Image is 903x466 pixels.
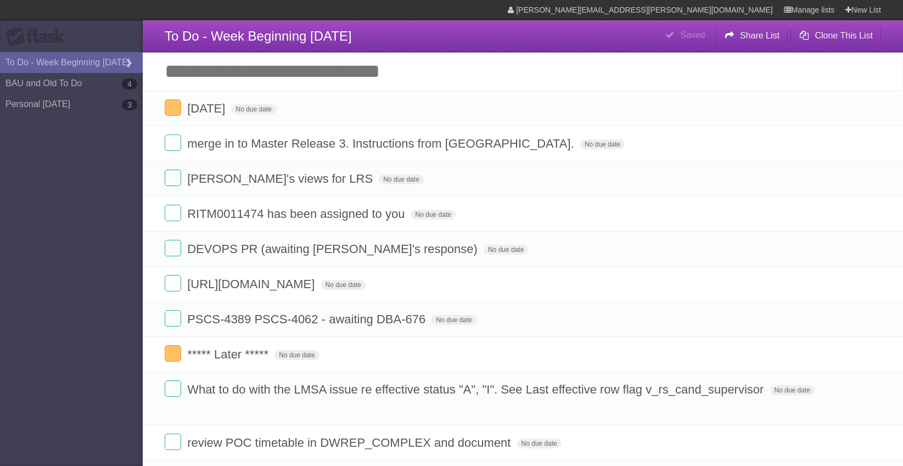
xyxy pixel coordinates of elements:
b: 3 [122,99,137,110]
span: merge in to Master Release 3. Instructions from [GEOGRAPHIC_DATA]. [187,137,577,150]
label: Done [165,99,181,116]
span: No due date [517,439,562,448]
label: Done [165,310,181,327]
label: Done [165,240,181,256]
button: Share List [716,26,788,46]
span: To Do - Week Beginning [DATE] [165,29,352,43]
span: No due date [770,385,815,395]
span: RITM0011474 has been assigned to you [187,207,407,221]
b: Saved [680,30,705,40]
b: Clone This List [815,31,873,40]
span: No due date [431,315,476,325]
label: Done [165,434,181,450]
label: Done [165,134,181,151]
span: No due date [274,350,319,360]
span: What to do with the LMSA issue re effective status "A", "I". See Last effective row flag v_rs_can... [187,383,766,396]
span: PSCS-4389 PSCS-4062 - awaiting DBA-676 [187,312,428,326]
span: No due date [484,245,528,255]
span: [PERSON_NAME]'s views for LRS [187,172,375,186]
span: No due date [232,104,276,114]
label: Done [165,170,181,186]
button: Clone This List [790,26,881,46]
span: No due date [321,280,366,290]
span: [DATE] [187,102,228,115]
span: No due date [580,139,625,149]
span: review POC timetable in DWREP_COMPLEX and document [187,436,513,450]
label: Done [165,205,181,221]
span: DEVOPS PR (awaiting [PERSON_NAME]'s response) [187,242,480,256]
span: No due date [411,210,456,220]
b: Share List [740,31,779,40]
label: Done [165,380,181,397]
label: Done [165,275,181,291]
label: Done [165,345,181,362]
span: No due date [379,175,423,184]
span: [URL][DOMAIN_NAME] [187,277,317,291]
div: Flask [5,27,71,47]
b: 4 [122,78,137,89]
